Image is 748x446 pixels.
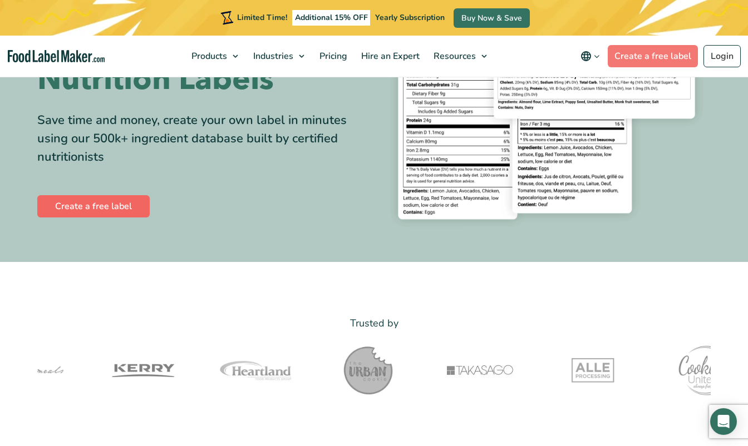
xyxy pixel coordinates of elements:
[358,50,421,62] span: Hire an Expert
[430,50,477,62] span: Resources
[185,36,244,77] a: Products
[355,36,424,77] a: Hire an Expert
[37,195,150,217] a: Create a free label
[292,10,371,26] span: Additional 15% OFF
[454,8,530,28] a: Buy Now & Save
[710,408,737,435] div: Open Intercom Messenger
[316,50,348,62] span: Pricing
[375,12,445,23] span: Yearly Subscription
[37,111,366,166] div: Save time and money, create your own label in minutes using our 500k+ ingredient database built b...
[37,315,711,331] p: Trusted by
[237,12,287,23] span: Limited Time!
[427,36,493,77] a: Resources
[188,50,228,62] span: Products
[313,36,352,77] a: Pricing
[250,50,294,62] span: Industries
[703,45,741,67] a: Login
[608,45,698,67] a: Create a free label
[247,36,310,77] a: Industries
